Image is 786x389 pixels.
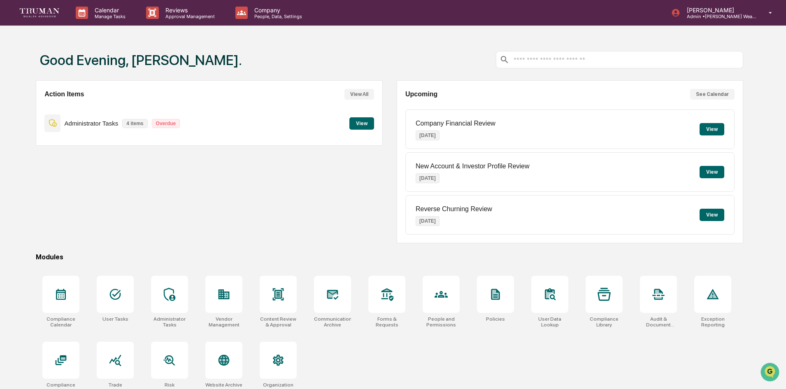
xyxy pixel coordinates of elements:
p: Administrator Tasks [65,120,119,127]
div: User Data Lookup [531,316,568,328]
button: View [700,123,724,135]
p: Calendar [88,7,130,14]
a: 🔎Data Lookup [5,116,55,131]
input: Clear [21,37,136,46]
p: Overdue [152,119,180,128]
button: View [700,166,724,178]
div: Audit & Document Logs [640,316,677,328]
a: View [349,119,374,127]
p: [PERSON_NAME] [680,7,757,14]
p: Admin • [PERSON_NAME] Wealth [680,14,757,19]
div: Vendor Management [205,316,242,328]
span: Data Lookup [16,119,52,128]
p: How can we help? [8,17,150,30]
div: 🖐️ [8,105,15,111]
p: Reverse Churning Review [416,205,492,213]
div: Compliance Library [586,316,623,328]
h2: Upcoming [405,91,437,98]
div: Content Review & Approval [260,316,297,328]
h2: Action Items [44,91,84,98]
div: Policies [486,316,505,322]
div: Start new chat [28,63,135,71]
div: Website Archive [205,382,242,388]
span: Attestations [68,104,102,112]
div: Modules [36,253,743,261]
div: Exception Reporting [694,316,731,328]
div: Communications Archive [314,316,351,328]
iframe: Open customer support [760,362,782,384]
p: [DATE] [416,130,440,140]
p: [DATE] [416,173,440,183]
div: Compliance Calendar [42,316,79,328]
p: Company [248,7,306,14]
p: Manage Tasks [88,14,130,19]
button: View [349,117,374,130]
p: Approval Management [159,14,219,19]
div: People and Permissions [423,316,460,328]
div: User Tasks [102,316,128,322]
a: Powered byPylon [58,139,100,146]
button: View [700,209,724,221]
a: 🗄️Attestations [56,100,105,115]
button: Start new chat [140,65,150,75]
div: We're available if you need us! [28,71,104,78]
p: New Account & Investor Profile Review [416,163,530,170]
img: logo [20,8,59,17]
div: 🗄️ [60,105,66,111]
a: 🖐️Preclearance [5,100,56,115]
span: Preclearance [16,104,53,112]
button: See Calendar [690,89,735,100]
p: [DATE] [416,216,440,226]
p: Reviews [159,7,219,14]
button: View All [344,89,374,100]
div: Administrator Tasks [151,316,188,328]
p: Company Financial Review [416,120,495,127]
div: 🔎 [8,120,15,127]
span: Pylon [82,140,100,146]
img: 1746055101610-c473b297-6a78-478c-a979-82029cc54cd1 [8,63,23,78]
h1: Good Evening, [PERSON_NAME]. [40,52,242,68]
p: 4 items [122,119,147,128]
div: Forms & Requests [368,316,405,328]
p: People, Data, Settings [248,14,306,19]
